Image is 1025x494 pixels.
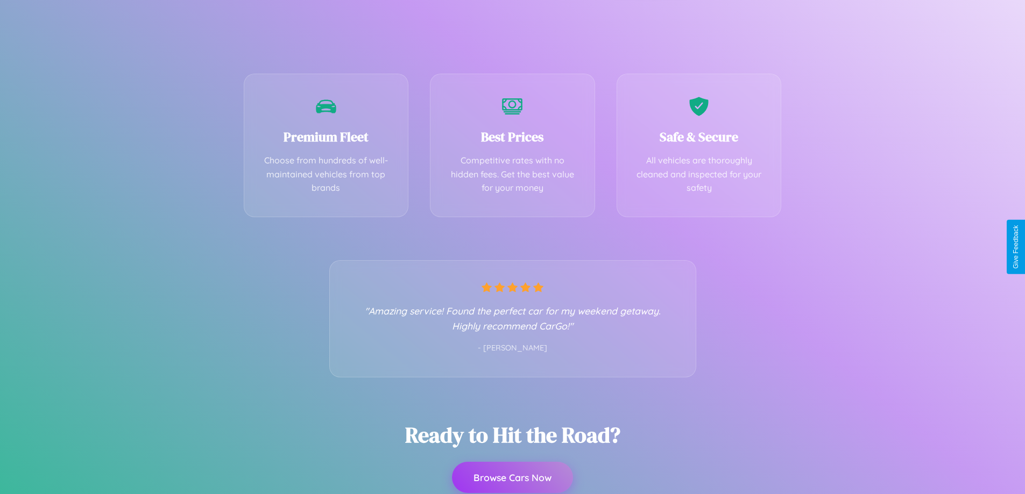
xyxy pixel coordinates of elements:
p: Choose from hundreds of well-maintained vehicles from top brands [260,154,392,195]
h3: Safe & Secure [633,128,765,146]
p: "Amazing service! Found the perfect car for my weekend getaway. Highly recommend CarGo!" [351,303,674,333]
p: All vehicles are thoroughly cleaned and inspected for your safety [633,154,765,195]
div: Give Feedback [1012,225,1020,269]
p: - [PERSON_NAME] [351,341,674,355]
h3: Premium Fleet [260,128,392,146]
p: Competitive rates with no hidden fees. Get the best value for your money [447,154,578,195]
h3: Best Prices [447,128,578,146]
button: Browse Cars Now [452,462,573,493]
h2: Ready to Hit the Road? [405,420,620,449]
